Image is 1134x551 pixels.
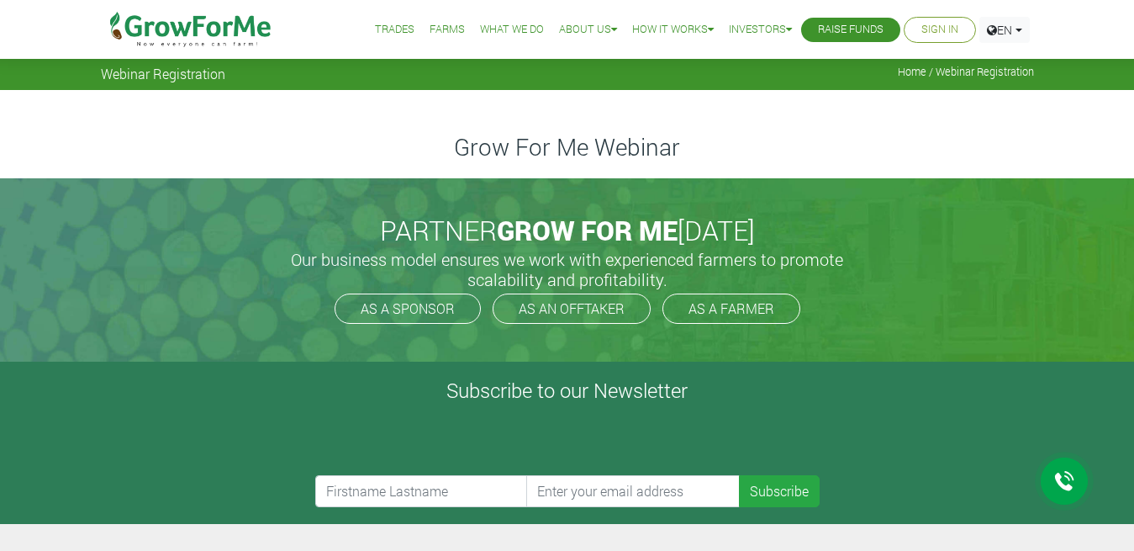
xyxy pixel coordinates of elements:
a: What We Do [480,21,544,39]
h3: Grow For Me Webinar [103,133,1031,162]
a: About Us [559,21,617,39]
a: AS A FARMER [662,294,800,324]
a: AS AN OFFTAKER [493,294,651,324]
h4: Subscribe to our Newsletter [21,379,1113,403]
span: Home / Webinar Registration [898,66,1034,78]
a: Trades [375,21,414,39]
button: Subscribe [739,475,820,507]
input: Enter your email address [526,475,740,507]
h2: PARTNER [DATE] [108,215,1027,246]
input: Firstname Lastname [315,475,529,507]
a: Raise Funds [818,21,883,39]
a: How it Works [632,21,714,39]
span: GROW FOR ME [497,212,678,248]
a: Investors [729,21,792,39]
a: EN [979,17,1030,43]
iframe: reCAPTCHA [315,410,571,475]
h5: Our business model ensures we work with experienced farmers to promote scalability and profitabil... [273,249,862,289]
span: Webinar Registration [101,66,225,82]
a: Sign In [921,21,958,39]
a: AS A SPONSOR [335,294,481,324]
a: Farms [430,21,465,39]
